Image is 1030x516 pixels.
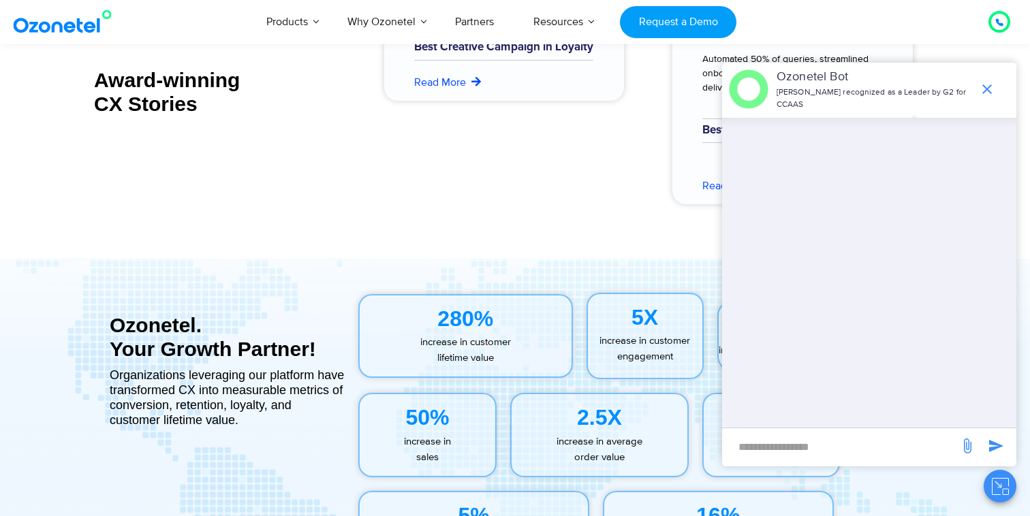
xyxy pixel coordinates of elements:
span: send message [982,432,1010,459]
p: increase in customer retention [704,434,839,465]
p: Ozonetel Bot [777,68,972,86]
div: new-msg-input [729,435,952,459]
p: increase in customer engagement [588,334,702,364]
div: 60% [704,401,839,434]
a: Read More [702,178,771,194]
span: send message [954,432,981,459]
p: increase in customer lifetime value [360,335,572,366]
div: 3X [719,310,839,342]
p: increase in average order value [512,434,687,465]
div: Organizations leveraging our platform have transformed CX into measurable metrics of conversion, ... [110,368,345,428]
p: increase in sales [360,434,495,465]
h6: Best Use of Voice of Customer [702,118,861,143]
div: 5X [588,301,702,334]
div: Award-winning CX Stories [94,68,350,116]
div: 2.5X [512,401,687,434]
div: 50% [360,401,495,434]
button: Close chat [984,470,1016,502]
div: Ozonetel. Your Growth Partner! [110,313,345,361]
p: increase in lead conversion [719,343,839,359]
div: 280% [360,302,572,335]
a: Read More [414,74,483,91]
p: [PERSON_NAME] recognized as a Leader by G2 for CCAAS [777,86,972,111]
img: header [729,69,768,109]
div: Automated 50% of queries, streamlined onboarding, and empowered agents to deliver cohesive experi... [702,52,886,95]
a: Request a Demo [620,6,736,38]
span: end chat or minimize [973,76,1001,103]
h6: Best Creative Campaign in Loyalty [414,35,593,60]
